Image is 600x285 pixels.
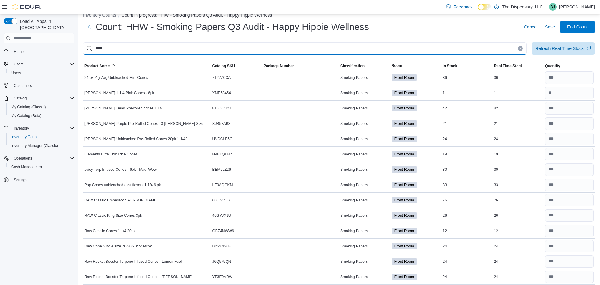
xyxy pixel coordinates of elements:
[340,136,368,141] span: Smoking Papers
[84,182,161,187] span: Pop Cones unbleached asst flavors 1 1/4 6 pk
[14,49,24,54] span: Home
[11,104,46,109] span: My Catalog (Classic)
[14,126,29,131] span: Inventory
[492,258,544,265] div: 24
[492,120,544,127] div: 21
[492,273,544,281] div: 24
[9,133,40,141] a: Inventory Count
[12,4,41,10] img: Cova
[11,60,26,68] button: Users
[340,167,368,172] span: Smoking Papers
[394,228,414,234] span: Front Room
[545,64,560,69] span: Quantity
[14,83,32,88] span: Customers
[340,259,368,264] span: Smoking Papers
[560,21,595,33] button: End Count
[11,176,30,184] a: Settings
[442,227,493,235] div: 12
[4,44,74,201] nav: Complex example
[545,24,555,30] span: Save
[11,155,74,162] span: Operations
[443,1,475,13] a: Feedback
[11,125,74,132] span: Inventory
[442,89,493,97] div: 1
[492,181,544,189] div: 33
[9,133,74,141] span: Inventory Count
[551,3,555,11] span: BJ
[559,3,595,11] p: [PERSON_NAME]
[212,274,232,279] span: YF3E0VRW
[83,62,211,70] button: Product Name
[492,104,544,112] div: 42
[340,152,368,157] span: Smoking Papers
[492,227,544,235] div: 12
[14,177,27,182] span: Settings
[492,166,544,173] div: 30
[212,213,231,218] span: 46GYJX1U
[394,90,414,96] span: Front Room
[212,152,232,157] span: H4BTQLFR
[340,75,368,80] span: Smoking Papers
[394,75,414,80] span: Front Room
[442,135,493,143] div: 24
[212,121,231,126] span: XJB5FAB8
[84,152,138,157] span: Elements Ultra Thin Rice Cones
[492,89,544,97] div: 1
[340,106,368,111] span: Smoking Papers
[9,69,23,77] a: Users
[212,64,235,69] span: Catalog SKU
[394,182,414,188] span: Front Room
[545,3,547,11] p: |
[14,96,27,101] span: Catalog
[11,48,74,55] span: Home
[9,103,48,111] a: My Catalog (Classic)
[6,163,77,171] button: Cash Management
[83,13,116,18] button: Inventory Counts
[212,198,231,203] span: GZE215L7
[392,212,417,219] span: Front Room
[392,197,417,203] span: Front Room
[11,82,34,89] a: Customers
[392,228,417,234] span: Front Room
[518,46,523,51] button: Clear input
[83,21,96,33] button: Next
[84,213,142,218] span: RAW Classic King Size Cones 3pk
[1,60,77,69] button: Users
[340,228,368,233] span: Smoking Papers
[339,62,390,70] button: Classification
[442,120,493,127] div: 21
[442,242,493,250] div: 24
[394,121,414,126] span: Front Room
[394,151,414,157] span: Front Room
[212,90,231,95] span: XME58454
[84,106,163,111] span: [PERSON_NAME] Dead Pre-rolled cones 1 1/4
[542,21,557,33] button: Save
[392,63,402,68] span: Room
[394,167,414,172] span: Front Room
[14,156,32,161] span: Operations
[83,42,527,55] input: This is a search bar. After typing your query, hit enter to filter the results lower in the page.
[1,94,77,103] button: Catalog
[263,64,294,69] span: Package Number
[83,12,595,19] nav: An example of EuiBreadcrumbs
[492,212,544,219] div: 26
[11,165,43,170] span: Cash Management
[6,103,77,111] button: My Catalog (Classic)
[212,167,231,172] span: BEM5JZ26
[442,150,493,158] div: 19
[96,21,369,33] h1: Count: HHW - Smoking Papers Q3 Audit - Happy Hippie Wellness
[392,274,417,280] span: Front Room
[84,64,110,69] span: Product Name
[442,74,493,81] div: 36
[9,142,74,150] span: Inventory Manager (Classic)
[1,175,77,184] button: Settings
[11,48,26,55] a: Home
[392,105,417,111] span: Front Room
[262,62,339,70] button: Package Number
[478,4,491,10] input: Dark Mode
[392,243,417,249] span: Front Room
[492,74,544,81] div: 36
[212,244,231,249] span: B25YN20F
[84,136,187,141] span: [PERSON_NAME] Unbleached Pre-Rolled Cones 20pk 1 1/4"
[9,163,45,171] a: Cash Management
